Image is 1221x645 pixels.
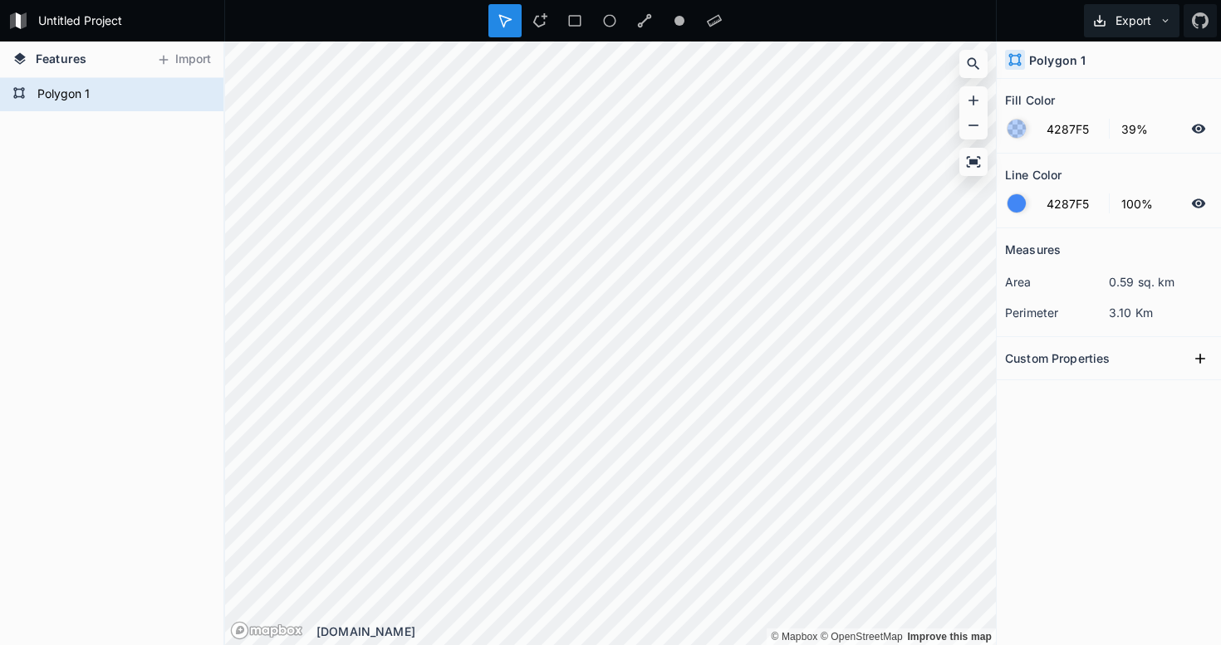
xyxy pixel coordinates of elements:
[771,631,817,643] a: Mapbox
[230,621,303,640] a: Mapbox logo
[316,623,996,640] div: [DOMAIN_NAME]
[148,46,219,73] button: Import
[1084,4,1179,37] button: Export
[36,50,86,67] span: Features
[1005,87,1055,113] h2: Fill Color
[1029,51,1086,69] h4: Polygon 1
[1109,273,1213,291] dd: 0.59 sq. km
[1005,237,1061,262] h2: Measures
[907,631,992,643] a: Map feedback
[1005,273,1109,291] dt: area
[1005,304,1109,321] dt: perimeter
[1005,162,1062,188] h2: Line Color
[1005,345,1110,371] h2: Custom Properties
[821,631,903,643] a: OpenStreetMap
[1109,304,1213,321] dd: 3.10 Km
